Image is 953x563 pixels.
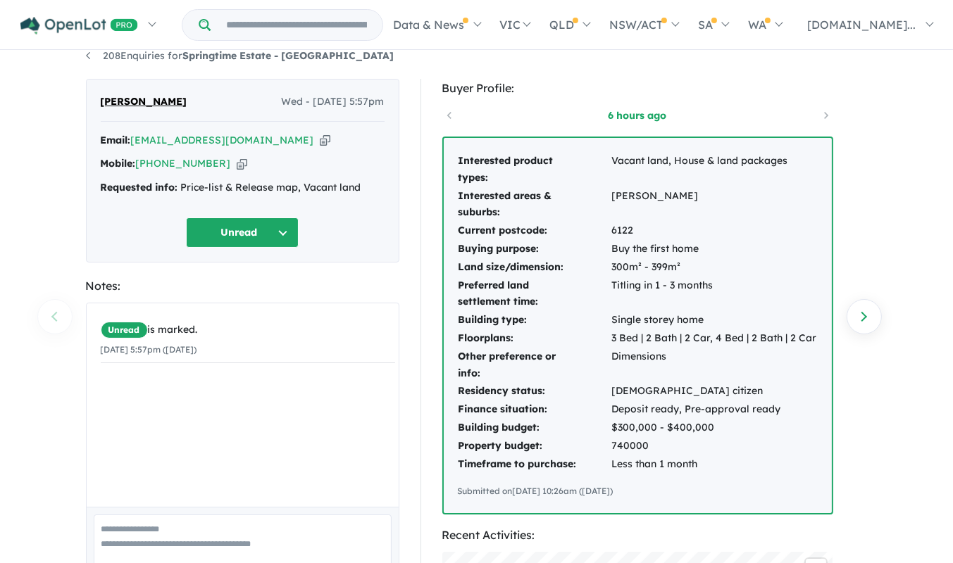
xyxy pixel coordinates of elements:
td: Buying purpose: [458,240,611,258]
strong: Requested info: [101,181,178,194]
td: 300m² - 399m² [611,258,818,277]
td: 740000 [611,437,818,455]
a: 208Enquiries forSpringtime Estate - [GEOGRAPHIC_DATA] [86,49,394,62]
td: Other preference or info: [458,348,611,383]
span: Unread [101,322,148,339]
div: Recent Activities: [442,526,833,545]
div: Buyer Profile: [442,79,833,98]
a: [PHONE_NUMBER] [136,157,231,170]
img: Openlot PRO Logo White [20,17,138,34]
td: Less than 1 month [611,455,818,474]
td: 3 Bed | 2 Bath | 2 Car, 4 Bed | 2 Bath | 2 Car [611,329,818,348]
td: Building type: [458,311,611,329]
input: Try estate name, suburb, builder or developer [213,10,380,40]
span: Wed - [DATE] 5:57pm [282,94,385,110]
td: Current postcode: [458,222,611,240]
strong: Mobile: [101,157,136,170]
nav: breadcrumb [86,48,868,65]
div: Price-list & Release map, Vacant land [101,179,385,196]
div: Submitted on [DATE] 10:26am ([DATE]) [458,484,818,498]
button: Copy [320,133,330,148]
strong: Springtime Estate - [GEOGRAPHIC_DATA] [183,49,394,62]
span: [DOMAIN_NAME]... [807,18,916,32]
td: Land size/dimension: [458,258,611,277]
a: [EMAIL_ADDRESS][DOMAIN_NAME] [131,134,314,146]
button: Unread [186,217,299,248]
td: Property budget: [458,437,611,455]
td: Interested areas & suburbs: [458,187,611,222]
td: 6122 [611,222,818,240]
td: Floorplans: [458,329,611,348]
td: [DEMOGRAPHIC_DATA] citizen [611,382,818,400]
td: Deposit ready, Pre-approval ready [611,400,818,419]
td: Buy the first home [611,240,818,258]
a: 6 hours ago [578,108,697,122]
td: Building budget: [458,419,611,437]
td: $300,000 - $400,000 [611,419,818,437]
td: Vacant land, House & land packages [611,152,818,187]
td: Residency status: [458,382,611,400]
td: Preferred land settlement time: [458,277,611,312]
td: Finance situation: [458,400,611,419]
div: Notes: [86,277,399,296]
td: [PERSON_NAME] [611,187,818,222]
td: Single storey home [611,311,818,329]
span: [PERSON_NAME] [101,94,187,110]
div: is marked. [101,322,395,339]
td: Interested product types: [458,152,611,187]
td: Dimensions [611,348,818,383]
strong: Email: [101,134,131,146]
td: Titling in 1 - 3 months [611,277,818,312]
small: [DATE] 5:57pm ([DATE]) [101,344,197,355]
td: Timeframe to purchase: [458,455,611,474]
button: Copy [237,156,247,171]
